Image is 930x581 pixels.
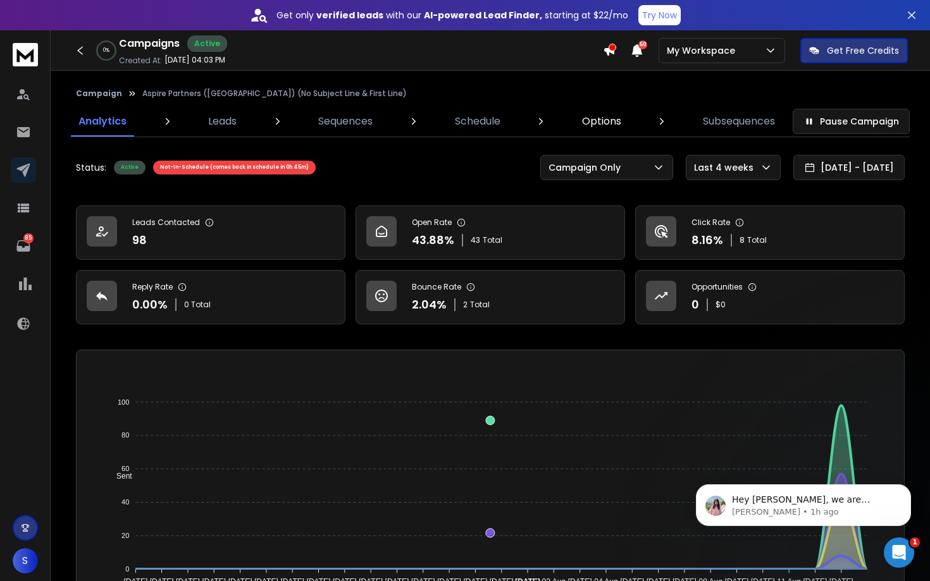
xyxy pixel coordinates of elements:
div: Active [187,35,227,52]
p: 0.00 % [132,296,168,314]
p: $ 0 [716,300,726,310]
p: Sequences [318,114,373,129]
iframe: Intercom notifications message [677,458,930,547]
a: Sequences [311,106,380,137]
a: Options [574,106,629,137]
p: [DATE] 04:03 PM [164,55,225,65]
span: 8 [740,235,745,245]
span: 1 [910,537,920,547]
p: Subsequences [703,114,775,129]
button: S [13,548,38,573]
span: Total [747,235,767,245]
p: Last 4 weeks [694,161,759,174]
p: Status: [76,161,106,174]
p: Open Rate [412,217,452,228]
p: Bounce Rate [412,282,461,292]
p: 0 [691,296,699,314]
button: Campaign [76,89,122,99]
span: Sent [107,472,132,480]
button: [DATE] - [DATE] [793,155,905,180]
a: Schedule [447,106,508,137]
tspan: 20 [121,532,129,539]
tspan: 80 [121,432,129,439]
p: 98 [132,231,147,249]
button: Pause Campaign [793,109,910,134]
a: Click Rate8.16%8Total [635,205,905,260]
tspan: 40 [121,498,129,506]
p: Leads Contacted [132,217,200,228]
a: Open Rate43.88%43Total [356,205,625,260]
p: 0 Total [184,300,211,310]
button: Try Now [638,5,681,25]
p: 85 [23,233,34,243]
p: Aspire Partners ([GEOGRAPHIC_DATA]) (No Subject Line & First Line) [142,89,407,99]
p: Opportunities [691,282,743,292]
a: Subsequences [695,106,783,137]
p: 0 % [103,47,109,54]
p: Created At: [119,56,162,66]
div: Active [114,161,146,174]
p: Get Free Credits [827,44,899,57]
tspan: 60 [121,465,129,472]
tspan: 100 [118,398,129,406]
div: Not-In-Schedule (comes back in schedule in 0h 45m) [153,161,316,174]
p: 2.04 % [412,296,447,314]
a: Opportunities0$0 [635,270,905,324]
p: Get only with our starting at $22/mo [276,9,628,21]
span: Total [483,235,502,245]
p: 8.16 % [691,231,723,249]
p: My Workspace [667,44,740,57]
a: 85 [11,233,36,259]
img: logo [13,43,38,66]
a: Leads [201,106,244,137]
p: Leads [208,114,237,129]
p: 43.88 % [412,231,454,249]
a: Bounce Rate2.04%2Total [356,270,625,324]
span: 50 [638,40,647,49]
span: 43 [471,235,480,245]
p: Campaign Only [549,161,626,174]
strong: AI-powered Lead Finder, [424,9,542,21]
h1: Campaigns [119,36,180,51]
strong: verified leads [316,9,383,21]
p: Reply Rate [132,282,173,292]
p: Click Rate [691,217,730,228]
span: 2 [463,300,468,310]
tspan: 0 [125,565,129,573]
p: Analytics [78,114,127,129]
span: Total [470,300,490,310]
a: Reply Rate0.00%0 Total [76,270,345,324]
p: Options [582,114,621,129]
a: Analytics [71,106,134,137]
a: Leads Contacted98 [76,205,345,260]
p: Try Now [642,9,677,21]
iframe: Intercom live chat [884,537,914,568]
p: Schedule [455,114,500,129]
button: Get Free Credits [800,38,908,63]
